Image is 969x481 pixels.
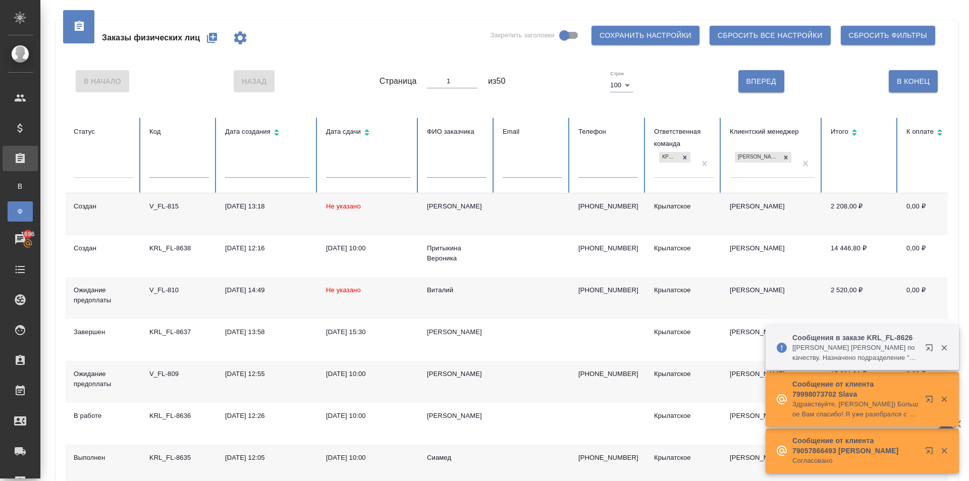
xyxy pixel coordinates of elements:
[849,29,927,42] span: Сбросить фильтры
[654,285,714,295] div: Крылатское
[74,201,133,211] div: Создан
[13,181,28,191] span: В
[149,327,209,337] div: KRL_FL-8637
[610,78,633,92] div: 100
[919,441,943,465] button: Открыть в новой вкладке
[654,243,714,253] div: Крылатское
[722,361,823,403] td: [PERSON_NAME]
[792,456,919,466] p: Согласовано
[149,243,209,253] div: KRL_FL-8638
[831,126,890,140] div: Сортировка
[738,70,784,92] button: Вперед
[722,403,823,445] td: [PERSON_NAME]
[792,343,919,363] p: [[PERSON_NAME] [PERSON_NAME] по качеству. Назначено подразделение "Прямая загрузка (шаблонные док...
[225,411,310,421] div: [DATE] 12:26
[380,75,417,87] span: Страница
[600,29,691,42] span: Сохранить настройки
[792,333,919,343] p: Сообщения в заказе KRL_FL-8626
[102,32,200,44] span: Заказы физических лиц
[149,369,209,379] div: V_FL-809
[74,411,133,421] div: В работе
[427,369,487,379] div: [PERSON_NAME]
[326,453,411,463] div: [DATE] 10:00
[841,26,935,45] button: Сбросить фильтры
[718,29,823,42] span: Сбросить все настройки
[74,369,133,389] div: Ожидание предоплаты
[149,126,209,138] div: Код
[919,389,943,413] button: Открыть в новой вкладке
[427,453,487,463] div: Сиамед
[591,26,699,45] button: Сохранить настройки
[490,30,555,40] span: Закрепить заголовки
[326,327,411,337] div: [DATE] 15:30
[654,453,714,463] div: Крылатское
[427,411,487,421] div: [PERSON_NAME]
[654,369,714,379] div: Крылатское
[326,286,361,294] span: Не указано
[326,411,411,421] div: [DATE] 10:00
[488,75,506,87] span: из 50
[225,327,310,337] div: [DATE] 13:58
[889,70,938,92] button: В Конец
[659,152,679,163] div: Крылатское
[503,126,562,138] div: Email
[225,126,310,140] div: Сортировка
[578,243,638,253] p: [PHONE_NUMBER]
[578,201,638,211] p: [PHONE_NUMBER]
[427,243,487,263] div: Притыкина Вероника
[792,379,919,399] p: Сообщение от клиента 79998073702 Slava
[654,201,714,211] div: Крылатское
[149,285,209,295] div: V_FL-810
[722,235,823,277] td: [PERSON_NAME]
[722,193,823,235] td: [PERSON_NAME]
[149,201,209,211] div: V_FL-815
[823,277,898,319] td: 2 520,00 ₽
[710,26,831,45] button: Сбросить все настройки
[326,243,411,253] div: [DATE] 10:00
[200,26,224,50] button: Создать
[149,411,209,421] div: KRL_FL-8636
[897,75,930,88] span: В Конец
[792,399,919,419] p: Здравствуйте, [PERSON_NAME]) Большое Вам спасибо! Я уже разобрался с апартаментами, бронь и перев...
[225,369,310,379] div: [DATE] 12:55
[654,327,714,337] div: Крылатское
[823,235,898,277] td: 14 446,80 ₽
[906,126,966,140] div: Сортировка
[722,319,823,361] td: [PERSON_NAME]
[149,453,209,463] div: KRL_FL-8635
[654,411,714,421] div: Крылатское
[792,436,919,456] p: Сообщение от клиента 79057866493 [PERSON_NAME]
[934,446,954,455] button: Закрыть
[326,202,361,210] span: Не указано
[225,285,310,295] div: [DATE] 14:49
[722,277,823,319] td: [PERSON_NAME]
[654,126,714,150] div: Ответственная команда
[934,343,954,352] button: Закрыть
[326,369,411,379] div: [DATE] 10:00
[74,243,133,253] div: Создан
[13,206,28,217] span: Ф
[15,229,40,239] span: 1696
[74,126,133,138] div: Статус
[427,285,487,295] div: Виталий
[934,395,954,404] button: Закрыть
[919,338,943,362] button: Открыть в новой вкладке
[8,176,33,196] a: В
[578,285,638,295] p: [PHONE_NUMBER]
[578,126,638,138] div: Телефон
[3,227,38,252] a: 1696
[746,75,776,88] span: Вперед
[610,71,624,76] label: Строк
[730,126,815,138] div: Клиентский менеджер
[225,201,310,211] div: [DATE] 13:18
[427,126,487,138] div: ФИО заказчика
[823,319,898,361] td: 6 480,00 ₽
[74,327,133,337] div: Завершен
[326,126,411,140] div: Сортировка
[74,285,133,305] div: Ожидание предоплаты
[427,201,487,211] div: [PERSON_NAME]
[427,327,487,337] div: [PERSON_NAME]
[8,201,33,222] a: Ф
[823,193,898,235] td: 2 208,00 ₽
[74,453,133,463] div: Выполнен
